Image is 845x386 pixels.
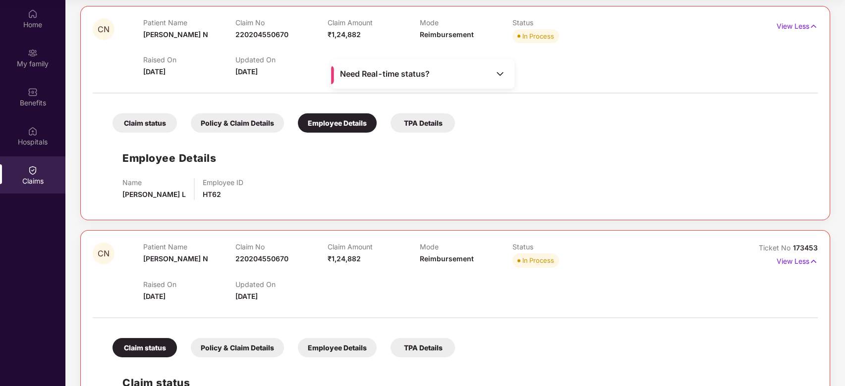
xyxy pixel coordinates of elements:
span: [PERSON_NAME] N [143,254,208,263]
span: 220204550670 [235,254,288,263]
p: View Less [777,253,818,267]
p: Patient Name [143,242,235,251]
img: svg+xml;base64,PHN2ZyB4bWxucz0iaHR0cDovL3d3dy53My5vcmcvMjAwMC9zdmciIHdpZHRoPSIxNyIgaGVpZ2h0PSIxNy... [809,256,818,267]
p: Claim No [235,242,328,251]
p: Updated On [235,280,328,289]
span: Ticket No [759,243,793,252]
img: svg+xml;base64,PHN2ZyBpZD0iQ2xhaW0iIHhtbG5zPSJodHRwOi8vd3d3LnczLm9yZy8yMDAwL3N2ZyIgd2lkdGg9IjIwIi... [28,165,38,175]
p: Claim Amount [328,18,420,27]
div: Claim status [113,338,177,357]
span: [DATE] [143,292,166,300]
span: [PERSON_NAME] L [122,190,186,198]
div: In Process [522,31,554,41]
div: Policy & Claim Details [191,113,284,133]
p: View Less [777,18,818,32]
p: Raised On [143,280,235,289]
p: Status [512,18,605,27]
img: svg+xml;base64,PHN2ZyBpZD0iSG9zcGl0YWxzIiB4bWxucz0iaHR0cDovL3d3dy53My5vcmcvMjAwMC9zdmciIHdpZHRoPS... [28,126,38,136]
span: CN [98,249,110,258]
p: Mode [420,18,512,27]
img: svg+xml;base64,PHN2ZyB4bWxucz0iaHR0cDovL3d3dy53My5vcmcvMjAwMC9zdmciIHdpZHRoPSIxNyIgaGVpZ2h0PSIxNy... [809,21,818,32]
span: [PERSON_NAME] N [143,30,208,39]
div: TPA Details [391,113,455,133]
h1: Employee Details [122,150,216,166]
span: HT62 [203,190,221,198]
div: In Process [522,255,554,265]
p: Raised On [143,55,235,64]
img: svg+xml;base64,PHN2ZyBpZD0iSG9tZSIgeG1sbnM9Imh0dHA6Ly93d3cudzMub3JnLzIwMDAvc3ZnIiB3aWR0aD0iMjAiIG... [28,9,38,19]
p: Name [122,178,186,187]
span: [DATE] [235,292,258,300]
div: Policy & Claim Details [191,338,284,357]
div: Employee Details [298,113,377,133]
p: Status [512,242,605,251]
span: Reimbursement [420,30,474,39]
img: Toggle Icon [495,69,505,79]
img: svg+xml;base64,PHN2ZyBpZD0iQmVuZWZpdHMiIHhtbG5zPSJodHRwOi8vd3d3LnczLm9yZy8yMDAwL3N2ZyIgd2lkdGg9Ij... [28,87,38,97]
span: [DATE] [235,67,258,76]
span: 173453 [793,243,818,252]
div: TPA Details [391,338,455,357]
span: CN [98,25,110,34]
span: [DATE] [143,67,166,76]
div: Employee Details [298,338,377,357]
div: Claim status [113,113,177,133]
p: Updated On [235,55,328,64]
p: Patient Name [143,18,235,27]
span: 220204550670 [235,30,288,39]
img: svg+xml;base64,PHN2ZyB3aWR0aD0iMjAiIGhlaWdodD0iMjAiIHZpZXdCb3g9IjAgMCAyMCAyMCIgZmlsbD0ibm9uZSIgeG... [28,48,38,58]
span: Need Real-time status? [340,69,430,79]
p: Claim Amount [328,242,420,251]
p: Claim No [235,18,328,27]
p: Mode [420,242,512,251]
span: ₹1,24,882 [328,30,361,39]
span: Reimbursement [420,254,474,263]
span: ₹1,24,882 [328,254,361,263]
p: Employee ID [203,178,243,187]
